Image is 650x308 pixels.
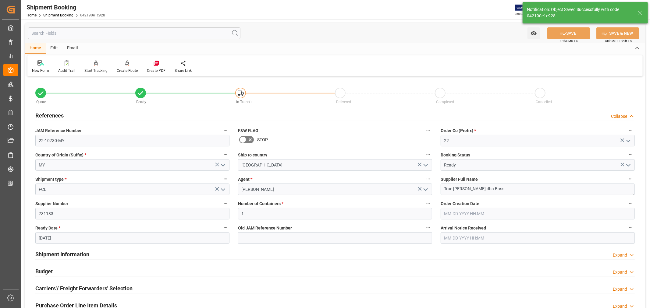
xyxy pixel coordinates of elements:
[515,5,536,15] img: Exertis%20JAM%20-%20Email%20Logo.jpg_1722504956.jpg
[218,185,227,194] button: open menu
[424,175,432,183] button: Agent *
[536,100,552,104] span: Cancelled
[605,39,632,43] span: Ctrl/CMD + Shift + S
[627,151,635,159] button: Booking Status
[441,128,476,134] span: Order Co (Prefix)
[35,225,60,231] span: Ready Date
[336,100,351,104] span: Delivered
[421,185,430,194] button: open menu
[117,68,138,73] div: Create Route
[627,175,635,183] button: Supplier Full Name
[222,224,229,232] button: Ready Date *
[441,176,478,183] span: Supplier Full Name
[35,111,64,120] h2: References
[222,175,229,183] button: Shipment type *
[421,160,430,170] button: open menu
[35,267,53,275] h2: Budget
[441,232,635,244] input: MM-DD-YYYY HH:MM
[238,201,283,207] span: Number of Containers
[35,128,82,134] span: JAM Reference Number
[43,13,73,17] a: Shipment Booking
[441,201,479,207] span: Order Creation Date
[441,184,635,195] textarea: True [PERSON_NAME] dba Bass
[527,27,540,39] button: open menu
[623,136,633,145] button: open menu
[424,224,432,232] button: Old JAM Reference Number
[35,232,229,244] input: MM-DD-YYYY
[147,68,165,73] div: Create PDF
[627,126,635,134] button: Order Co (Prefix) *
[136,100,146,104] span: Ready
[62,43,83,54] div: Email
[35,152,86,158] span: Country of Origin (Suffix)
[424,199,432,207] button: Number of Containers *
[35,159,229,171] input: Type to search/select
[35,176,66,183] span: Shipment type
[238,176,252,183] span: Agent
[547,27,590,39] button: SAVE
[627,199,635,207] button: Order Creation Date
[37,100,46,104] span: Quote
[424,151,432,159] button: Ship to country
[238,152,267,158] span: Ship to country
[441,225,486,231] span: Arrival Notice Received
[58,68,75,73] div: Audit Trail
[596,27,639,39] button: SAVE & NEW
[238,128,258,134] span: F&W FLAG
[611,113,627,120] div: Collapse
[32,68,49,73] div: New Form
[436,100,454,104] span: Completed
[613,269,627,275] div: Expand
[28,27,240,39] input: Search Fields
[46,43,62,54] div: Edit
[623,160,633,170] button: open menu
[627,224,635,232] button: Arrival Notice Received
[527,6,632,19] div: Notification: Object Saved Successfully with code 042190e1c928
[222,199,229,207] button: Supplier Number
[613,252,627,258] div: Expand
[238,225,292,231] span: Old JAM Reference Number
[25,43,46,54] div: Home
[35,250,89,258] h2: Shipment Information
[560,39,578,43] span: Ctrl/CMD + S
[35,201,68,207] span: Supplier Number
[27,3,105,12] div: Shipment Booking
[257,137,268,143] span: STOP
[613,286,627,292] div: Expand
[218,160,227,170] button: open menu
[236,100,252,104] span: In-Transit
[175,68,192,73] div: Share Link
[222,126,229,134] button: JAM Reference Number
[35,284,133,292] h2: Carriers'/ Freight Forwarders' Selection
[424,126,432,134] button: F&W FLAG
[441,208,635,219] input: MM-DD-YYYY HH:MM
[441,152,470,158] span: Booking Status
[27,13,37,17] a: Home
[84,68,108,73] div: Start Tracking
[222,151,229,159] button: Country of Origin (Suffix) *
